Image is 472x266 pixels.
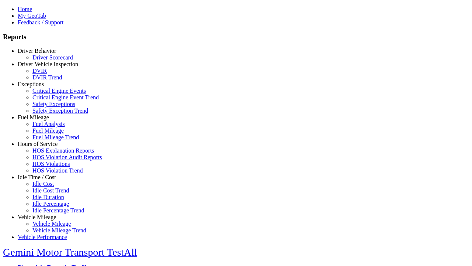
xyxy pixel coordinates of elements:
[32,167,83,174] a: HOS Violation Trend
[32,161,70,167] a: HOS Violations
[32,121,65,127] a: Fuel Analysis
[18,114,49,120] a: Fuel Mileage
[32,201,69,207] a: Idle Percentage
[32,154,102,160] a: HOS Violation Audit Reports
[32,227,86,233] a: Vehicle Mileage Trend
[32,194,64,200] a: Idle Duration
[32,221,71,227] a: Vehicle Mileage
[18,19,63,25] a: Feedback / Support
[32,108,88,114] a: Safety Exception Trend
[32,68,47,74] a: DVIR
[32,74,62,81] a: DVIR Trend
[18,61,78,67] a: Driver Vehicle Inspection
[32,54,73,61] a: Driver Scorecard
[18,234,67,240] a: Vehicle Performance
[32,181,54,187] a: Idle Cost
[32,101,75,107] a: Safety Exceptions
[3,33,469,41] h3: Reports
[32,94,99,100] a: Critical Engine Event Trend
[32,207,84,214] a: Idle Percentage Trend
[32,147,94,154] a: HOS Explanation Reports
[18,141,58,147] a: Hours of Service
[32,187,69,194] a: Idle Cost Trend
[18,13,46,19] a: My GeoTab
[32,127,64,134] a: Fuel Mileage
[18,6,32,12] a: Home
[3,246,137,258] a: Gemini Motor Transport TestAll
[32,134,79,140] a: Fuel Mileage Trend
[18,81,44,87] a: Exceptions
[18,214,56,220] a: Vehicle Mileage
[18,48,56,54] a: Driver Behavior
[18,174,56,180] a: Idle Time / Cost
[32,88,86,94] a: Critical Engine Events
